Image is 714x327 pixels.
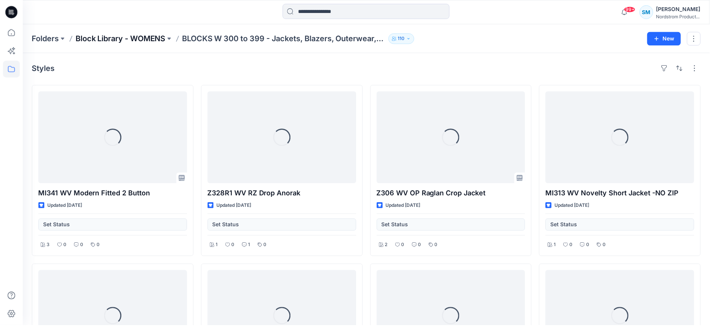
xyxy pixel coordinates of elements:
p: 3 [47,242,50,250]
p: 0 [606,242,609,250]
h4: Styles [32,64,55,73]
p: 0 [404,242,407,250]
p: 1 [250,242,251,250]
p: Updated [DATE] [558,203,593,211]
p: 0 [437,242,440,250]
p: 110 [400,35,407,43]
p: Updated [DATE] [48,203,82,211]
p: 0 [233,242,236,250]
p: 0 [64,242,67,250]
p: Z306 WV OP Raglan Crop Jacket [379,189,529,200]
button: New [651,32,685,46]
p: Z328R1 WV RZ Drop Anorak [209,189,358,200]
p: 0 [265,242,268,250]
p: 0 [421,242,424,250]
p: 0 [573,242,576,250]
button: 110 [391,34,417,44]
a: Block Library - WOMENS [76,34,166,44]
p: BLOCKS W 300 to 399 - Jackets, Blazers, Outerwear, Sportscoat, Vest [183,34,388,44]
div: SM [643,5,657,19]
p: MI313 WV Novelty Short Jacket -NO ZIP [549,189,698,200]
p: Updated [DATE] [388,203,423,211]
p: 0 [590,242,593,250]
p: Updated [DATE] [218,203,253,211]
p: 1 [217,242,219,250]
p: 1 [557,242,559,250]
p: MI341 WV Modern Fitted 2 Button [39,189,188,200]
div: [PERSON_NAME] [660,5,704,14]
div: Nordstrom Product... [660,14,704,19]
a: Folders [32,34,59,44]
p: 0 [97,242,100,250]
p: 0 [81,242,84,250]
span: 99+ [628,6,639,13]
p: 2 [387,242,390,250]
